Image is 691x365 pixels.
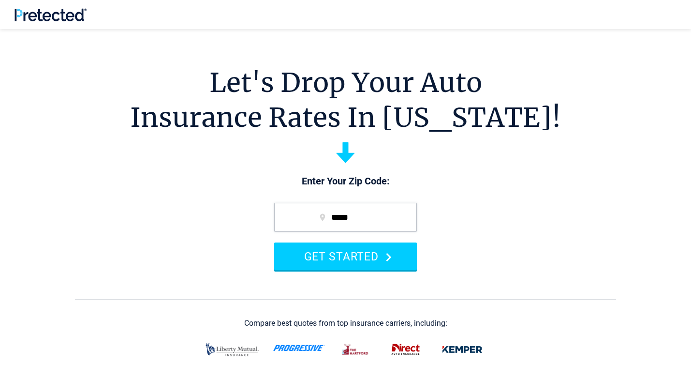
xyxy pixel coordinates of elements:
img: kemper [437,339,488,360]
img: Pretected Logo [15,8,87,21]
img: direct [386,339,425,360]
img: liberty [203,338,262,361]
input: zip code [274,203,417,232]
h1: Let's Drop Your Auto Insurance Rates In [US_STATE]! [130,65,561,135]
img: thehartford [337,339,375,360]
button: GET STARTED [274,243,417,270]
p: Enter Your Zip Code: [265,175,426,188]
img: progressive [273,345,325,351]
div: Compare best quotes from top insurance carriers, including: [244,319,447,328]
